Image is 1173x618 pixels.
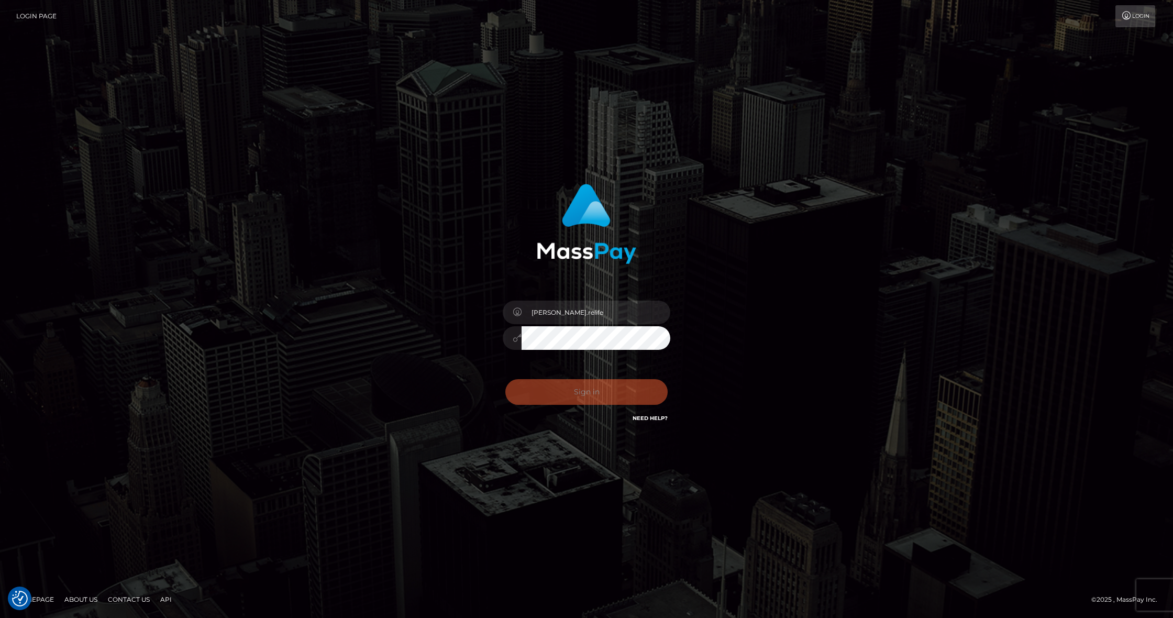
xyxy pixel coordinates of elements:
img: MassPay Login [537,184,636,264]
a: Login Page [16,5,57,27]
a: Homepage [12,591,58,608]
a: Login [1115,5,1155,27]
img: Revisit consent button [12,591,28,606]
input: Username... [522,301,670,324]
a: Need Help? [633,415,668,422]
a: About Us [60,591,102,608]
div: © 2025 , MassPay Inc. [1091,594,1165,605]
button: Consent Preferences [12,591,28,606]
a: API [156,591,176,608]
a: Contact Us [104,591,154,608]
